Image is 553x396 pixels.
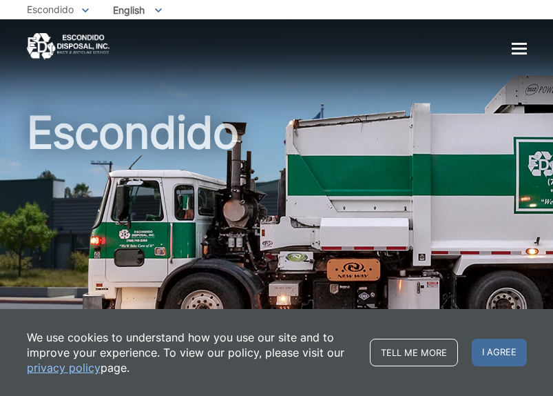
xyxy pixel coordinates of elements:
a: privacy policy [27,360,101,375]
a: Tell me more [370,339,458,366]
p: We use cookies to understand how you use our site and to improve your experience. To view our pol... [27,330,356,375]
a: EDCD logo. Return to the homepage. [27,33,109,60]
span: Escondido [27,3,74,15]
h1: Escondido [27,110,527,329]
span: I agree [472,339,527,366]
